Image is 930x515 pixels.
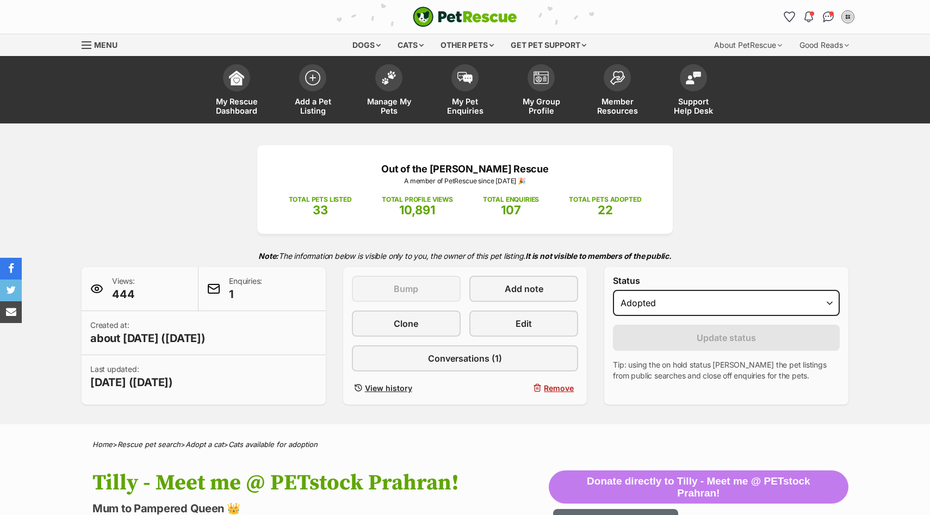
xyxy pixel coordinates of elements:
a: Conversations [820,8,837,26]
p: A member of PetRescue since [DATE] 🎉 [274,176,656,186]
img: dashboard-icon-eb2f2d2d3e046f16d808141f083e7271f6b2e854fb5c12c21221c1fb7104beca.svg [229,70,244,85]
a: Member Resources [579,59,655,123]
button: Bump [352,276,461,302]
span: My Rescue Dashboard [212,97,261,115]
label: Status [613,276,840,286]
p: Enquiries: [229,276,262,302]
img: member-resources-icon-8e73f808a243e03378d46382f2149f9095a855e16c252ad45f914b54edf8863c.svg [610,71,625,85]
p: TOTAL PETS LISTED [289,195,352,204]
p: Tip: using the on hold status [PERSON_NAME] the pet listings from public searches and close off e... [613,359,840,381]
a: Add a Pet Listing [275,59,351,123]
a: My Group Profile [503,59,579,123]
span: Edit [516,317,532,330]
h1: Tilly - Meet me @ PETstock Prahran! [92,470,549,495]
p: TOTAL PROFILE VIEWS [382,195,453,204]
span: 10,891 [399,203,435,217]
a: Clone [352,311,461,337]
span: Bump [394,282,418,295]
span: Support Help Desk [669,97,718,115]
a: View history [352,380,461,396]
div: About PetRescue [706,34,790,56]
span: Add note [505,282,543,295]
img: group-profile-icon-3fa3cf56718a62981997c0bc7e787c4b2cf8bcc04b72c1350f741eb67cf2f40e.svg [534,71,549,84]
span: Conversations (1) [428,352,502,365]
img: add-pet-listing-icon-0afa8454b4691262ce3f59096e99ab1cd57d4a30225e0717b998d2c9b9846f56.svg [305,70,320,85]
a: Home [92,440,113,449]
span: Update status [697,331,756,344]
div: Other pets [433,34,501,56]
a: Adopt a cat [185,440,224,449]
img: logo-cat-932fe2b9b8326f06289b0f2fb663e598f794de774fb13d1741a6617ecf9a85b4.svg [413,7,517,27]
button: Notifications [800,8,817,26]
a: Menu [82,34,125,54]
img: pet-enquiries-icon-7e3ad2cf08bfb03b45e93fb7055b45f3efa6380592205ae92323e6603595dc1f.svg [457,72,473,84]
a: My Rescue Dashboard [199,59,275,123]
span: 444 [112,287,135,302]
span: My Group Profile [517,97,566,115]
div: Cats [390,34,431,56]
ul: Account quick links [780,8,857,26]
strong: Note: [258,251,278,260]
img: chat-41dd97257d64d25036548639549fe6c8038ab92f7586957e7f3b1b290dea8141.svg [823,11,834,22]
span: Member Resources [593,97,642,115]
a: My Pet Enquiries [427,59,503,123]
img: notifications-46538b983faf8c2785f20acdc204bb7945ddae34d4c08c2a6579f10ce5e182be.svg [804,11,813,22]
div: Good Reads [792,34,857,56]
a: Rescue pet search [117,440,181,449]
a: Edit [469,311,578,337]
span: 33 [313,203,328,217]
span: View history [365,382,412,394]
strong: It is not visible to members of the public. [525,251,672,260]
a: Favourites [780,8,798,26]
span: My Pet Enquiries [441,97,489,115]
button: Remove [469,380,578,396]
img: manage-my-pets-icon-02211641906a0b7f246fdf0571729dbe1e7629f14944591b6c1af311fb30b64b.svg [381,71,396,85]
span: 1 [229,287,262,302]
div: Dogs [345,34,388,56]
span: Manage My Pets [364,97,413,115]
a: Manage My Pets [351,59,427,123]
img: Out of the Woods Rescue profile pic [842,11,853,22]
span: [DATE] ([DATE]) [90,375,173,390]
a: Cats available for adoption [228,440,318,449]
button: Donate directly to Tilly - Meet me @ PETstock Prahran! [549,470,848,504]
button: My account [839,8,857,26]
p: TOTAL ENQUIRIES [483,195,539,204]
p: Out of the [PERSON_NAME] Rescue [274,162,656,176]
div: > > > [65,440,865,449]
p: The information below is visible only to you, the owner of this pet listing. [82,245,848,267]
a: PetRescue [413,7,517,27]
button: Update status [613,325,840,351]
p: Created at: [90,320,206,346]
p: TOTAL PETS ADOPTED [569,195,641,204]
span: 107 [501,203,521,217]
span: Remove [544,382,574,394]
a: Support Help Desk [655,59,731,123]
span: Add a Pet Listing [288,97,337,115]
div: Get pet support [503,34,594,56]
a: Conversations (1) [352,345,579,371]
span: about [DATE] ([DATE]) [90,331,206,346]
span: Clone [394,317,418,330]
a: Add note [469,276,578,302]
span: 22 [598,203,613,217]
img: help-desk-icon-fdf02630f3aa405de69fd3d07c3f3aa587a6932b1a1747fa1d2bba05be0121f9.svg [686,71,701,84]
p: Views: [112,276,135,302]
p: Last updated: [90,364,173,390]
span: Menu [94,40,117,49]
